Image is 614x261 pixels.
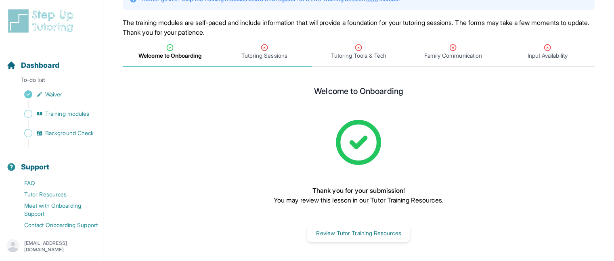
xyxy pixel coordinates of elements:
[21,161,50,173] span: Support
[45,90,62,98] span: Waiver
[6,219,103,231] a: Contact Onboarding Support
[6,89,103,100] a: Waiver
[527,52,567,60] span: Input Availability
[3,148,100,176] button: Support
[307,229,410,237] a: Review Tutor Training Resources
[6,60,59,71] a: Dashboard
[21,60,59,71] span: Dashboard
[6,127,103,139] a: Background Check
[6,189,103,200] a: Tutor Resources
[307,224,410,242] button: Review Tutor Training Resources
[6,177,103,189] a: FAQ
[6,200,103,219] a: Meet with Onboarding Support
[45,110,89,118] span: Training modules
[274,195,444,205] p: You may review this lesson in our Tutor Training Resources.
[424,52,482,60] span: Family Communication
[331,52,386,60] span: Tutoring Tools & Tech
[274,186,444,195] p: Thank you for your submission!
[138,52,201,60] span: Welcome to Onboarding
[314,86,403,99] h2: Welcome to Onboarding
[3,76,100,87] p: To-do list
[3,47,100,74] button: Dashboard
[241,52,287,60] span: Tutoring Sessions
[45,129,94,137] span: Background Check
[6,108,103,119] a: Training modules
[6,239,96,254] button: [EMAIL_ADDRESS][DOMAIN_NAME]
[24,240,96,253] p: [EMAIL_ADDRESS][DOMAIN_NAME]
[123,37,595,67] nav: Tabs
[123,18,595,37] p: The training modules are self-paced and include information that will provide a foundation for yo...
[6,8,78,34] img: logo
